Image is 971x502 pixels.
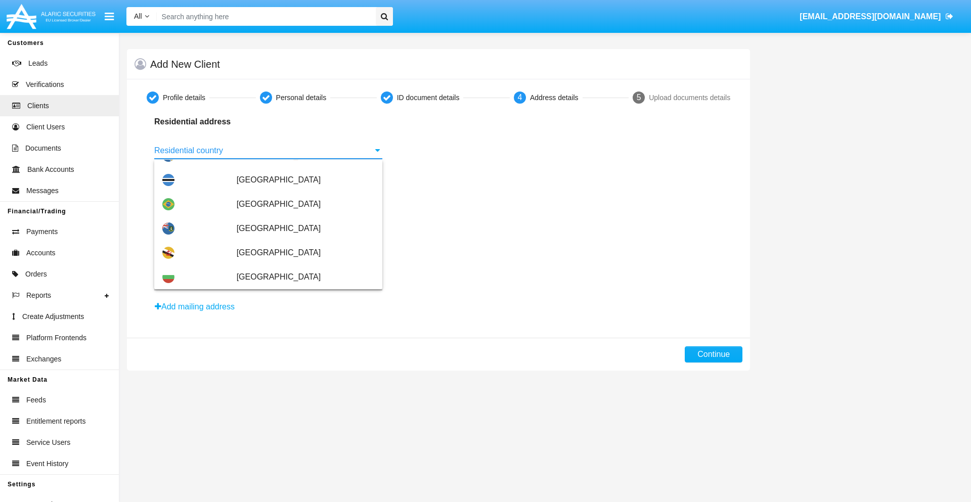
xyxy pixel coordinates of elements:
[26,354,61,364] span: Exchanges
[25,143,61,154] span: Documents
[237,265,374,289] span: [GEOGRAPHIC_DATA]
[25,269,47,280] span: Orders
[237,192,374,216] span: [GEOGRAPHIC_DATA]
[276,93,327,103] div: Personal details
[27,164,74,175] span: Bank Accounts
[27,101,49,111] span: Clients
[517,93,522,102] span: 4
[800,12,941,21] span: [EMAIL_ADDRESS][DOMAIN_NAME]
[26,333,86,343] span: Platform Frontends
[5,2,97,31] img: Logo image
[26,290,51,301] span: Reports
[26,416,86,427] span: Entitlement reports
[26,395,46,405] span: Feeds
[154,300,235,313] button: Add mailing address
[163,93,205,103] div: Profile details
[795,3,958,31] a: [EMAIL_ADDRESS][DOMAIN_NAME]
[26,226,58,237] span: Payments
[26,437,70,448] span: Service Users
[154,116,382,128] p: Residential address
[22,311,84,322] span: Create Adjustments
[26,248,56,258] span: Accounts
[150,60,220,68] h5: Add New Client
[28,58,48,69] span: Leads
[397,93,460,103] div: ID document details
[237,216,374,241] span: [GEOGRAPHIC_DATA]
[26,79,64,90] span: Verifications
[26,122,65,132] span: Client Users
[649,93,730,103] div: Upload documents details
[134,12,142,20] span: All
[26,459,68,469] span: Event History
[26,186,59,196] span: Messages
[237,168,374,192] span: [GEOGRAPHIC_DATA]
[637,93,641,102] span: 5
[685,346,742,362] button: Continue
[126,11,157,22] a: All
[157,7,372,26] input: Search
[237,241,374,265] span: [GEOGRAPHIC_DATA]
[530,93,579,103] div: Address details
